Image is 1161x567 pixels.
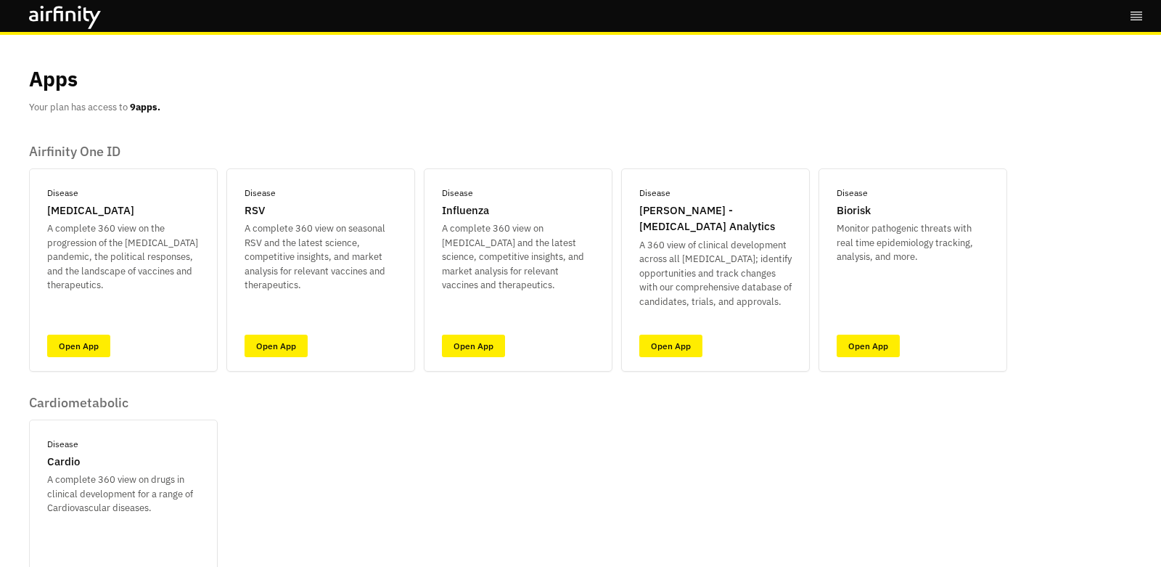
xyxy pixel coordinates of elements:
p: Airfinity One ID [29,144,1007,160]
p: Apps [29,64,78,94]
p: Biorisk [837,203,871,219]
p: Disease [47,187,78,200]
a: Open App [442,335,505,357]
a: Open App [245,335,308,357]
p: Cardiometabolic [29,395,218,411]
p: Disease [837,187,868,200]
a: Open App [639,335,702,357]
p: Disease [442,187,473,200]
p: [MEDICAL_DATA] [47,203,134,219]
p: Disease [245,187,276,200]
p: Disease [639,187,670,200]
p: [PERSON_NAME] - [MEDICAL_DATA] Analytics [639,203,792,235]
p: Influenza [442,203,489,219]
a: Open App [47,335,110,357]
p: A complete 360 view on drugs in clinical development for a range of Cardiovascular diseases. [47,473,200,515]
p: RSV [245,203,265,219]
a: Open App [837,335,900,357]
p: A complete 360 view on [MEDICAL_DATA] and the latest science, competitive insights, and market an... [442,221,594,293]
p: Monitor pathogenic threats with real time epidemiology tracking, analysis, and more. [837,221,989,264]
p: A 360 view of clinical development across all [MEDICAL_DATA]; identify opportunities and track ch... [639,238,792,309]
b: 9 apps. [130,101,160,113]
p: A complete 360 view on seasonal RSV and the latest science, competitive insights, and market anal... [245,221,397,293]
p: Cardio [47,454,80,470]
p: Your plan has access to [29,100,160,115]
p: Disease [47,438,78,451]
p: A complete 360 view on the progression of the [MEDICAL_DATA] pandemic, the political responses, a... [47,221,200,293]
